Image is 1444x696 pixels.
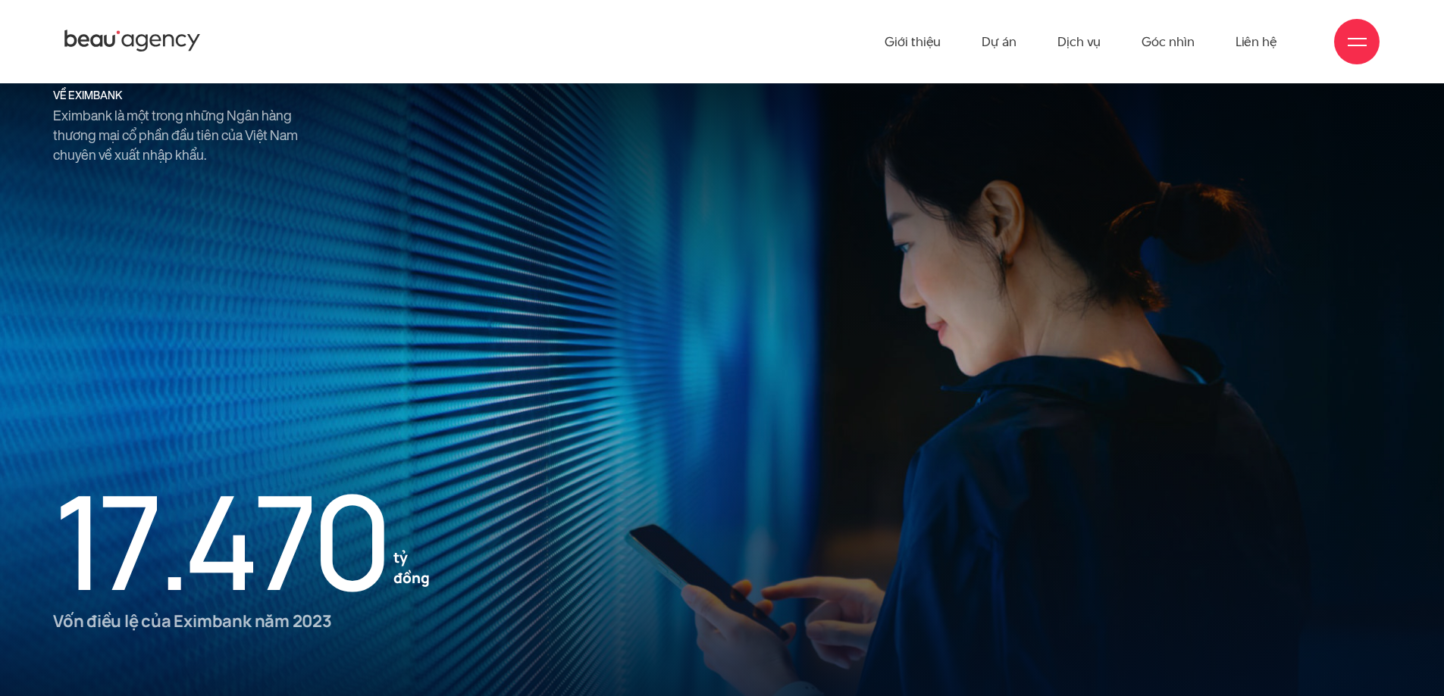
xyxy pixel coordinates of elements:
[312,476,385,606] small: 0
[157,476,183,606] small: .
[53,91,312,102] h5: về eximbank
[253,476,312,606] small: 7
[53,476,98,606] small: 1
[393,548,430,588] small: tỷ đồng
[53,106,312,165] p: Eximbank là một trong những Ngân hàng thương mại cổ phần đầu tiên của Việt Nam chuyên về xuất nhậ...
[53,610,602,634] p: Vốn điều lệ của Eximbank năm 2023
[183,476,253,606] small: 4
[98,476,156,606] small: 7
